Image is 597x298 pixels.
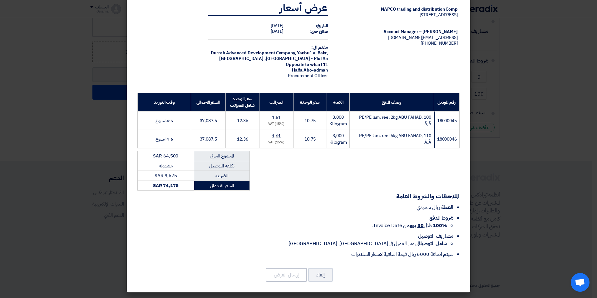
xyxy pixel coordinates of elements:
th: الكمية [327,93,349,112]
strong: صالح حتى: [309,28,328,35]
span: PE/PE lam. reel 5kg ABU FAHAD, 110 Ã‚Â [359,132,431,146]
span: PE/PE lam. reel 2kg ABU FAHAD, 100 Ã‚Â [359,114,431,127]
th: السعر الاجمالي [191,93,226,112]
span: [EMAIL_ADDRESS][DOMAIN_NAME] [388,34,458,41]
span: Procurement Officer [288,72,328,79]
span: 12.36 [237,117,248,124]
u: الملاحظات والشروط العامة [396,191,460,201]
td: تكلفه التوصيل [194,161,249,171]
span: شروط الدفع [429,214,453,222]
strong: 100% [433,222,447,229]
span: 10.75 [304,136,316,142]
th: وصف المنتج [350,93,434,112]
strong: شامل التوصيل [420,240,447,247]
span: 4-6 اسبوع [155,136,173,142]
strong: عرض أسعار [279,0,328,15]
th: سعر الوحدة [293,93,327,112]
span: 3,000 Kilogram [329,132,347,146]
li: الى مقر العميل في [GEOGRAPHIC_DATA], [GEOGRAPHIC_DATA] [137,240,447,247]
th: وقت التوريد [138,93,191,112]
span: Yanbu` al Bahr, [GEOGRAPHIC_DATA] ,[GEOGRAPHIC_DATA] - Plot #5 Opposite to wharf 11 [219,50,328,67]
span: مشموله [159,162,173,169]
strong: مقدم الى: [311,44,328,51]
span: 37,087.5 [200,136,217,142]
button: إلغاء [308,268,333,282]
span: [DATE] [271,22,283,29]
span: خلال من Invoice Date. [372,222,447,229]
th: الضرائب [259,93,293,112]
span: مصاريف التوصيل [418,232,453,240]
td: السعر الاجمالي [194,181,249,191]
div: [PERSON_NAME] – Account Manager [338,29,458,35]
td: الضريبة [194,171,249,181]
span: 37,087.5 [200,117,217,124]
div: (15%) VAT [262,122,290,127]
span: [PHONE_NUMBER] [421,40,458,47]
span: [DATE] [271,28,283,35]
span: 4-6 اسبوع [155,117,173,124]
span: 10.75 [304,117,316,124]
td: SAR 64,500 [138,151,194,161]
li: سيتم اضافة 6000 ريال قيمة اضافية لاسعار السلندرات [137,251,453,258]
button: إرسال العرض [266,268,307,282]
div: NAPCO trading and distribution Comp [338,7,458,12]
strong: التاريخ: [316,22,328,29]
span: SAR 9,675 [155,172,177,179]
strong: SAR 74,175 [153,182,179,189]
td: 18000046 [434,130,459,148]
span: 3,000 Kilogram [329,114,347,127]
div: (15%) VAT [262,140,290,145]
span: ريال سعودي [417,204,440,211]
div: Open chat [571,273,590,292]
span: Durrah Advanced Development Company, [211,50,296,56]
span: Haifa Abo-admah [292,67,328,73]
th: رقم الموديل [434,93,459,112]
span: [STREET_ADDRESS] [420,12,458,18]
th: سعر الوحدة شامل الضرائب [225,93,259,112]
td: المجموع الجزئي [194,151,249,161]
span: 1.61 [272,114,281,121]
span: 12.36 [237,136,248,142]
td: 18000045 [434,112,459,130]
u: 30 يوم [410,222,423,229]
span: العملة [441,204,453,211]
span: 1.61 [272,133,281,139]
